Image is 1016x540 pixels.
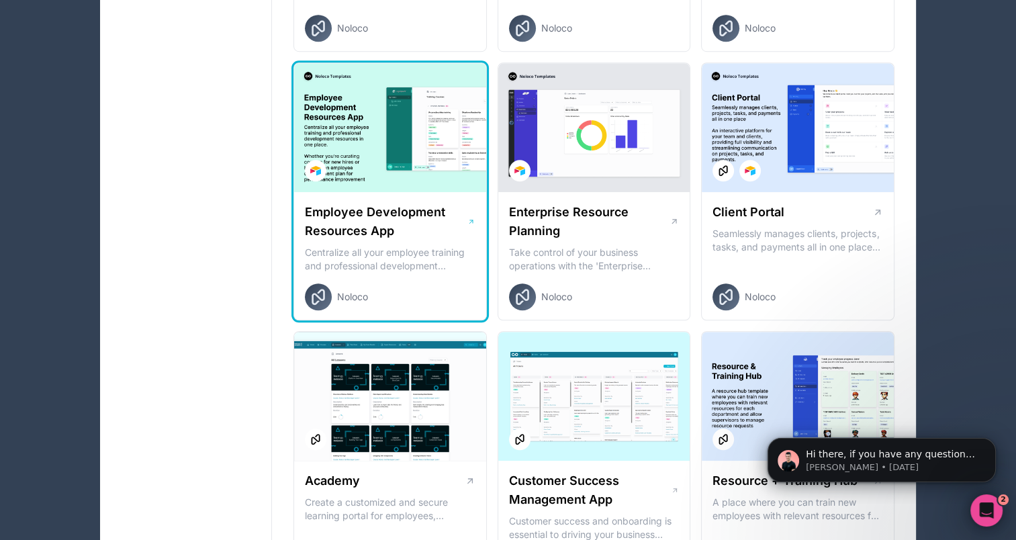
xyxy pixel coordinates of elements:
[509,471,672,509] h1: Customer Success Management App
[337,21,368,35] span: Noloco
[337,290,368,304] span: Noloco
[712,203,784,222] h1: Client Portal
[998,494,1009,505] span: 2
[745,21,776,35] span: Noloco
[745,165,755,176] img: Airtable Logo
[712,496,883,523] p: A place where you can train new employees with relevant resources for each department and allow s...
[541,290,572,304] span: Noloco
[305,246,475,273] p: Centralize all your employee training and professional development resources in one place. Whethe...
[305,471,360,490] h1: Academy
[305,496,475,523] p: Create a customized and secure learning portal for employees, customers or partners. Organize les...
[541,21,572,35] span: Noloco
[747,410,1016,504] iframe: Intercom notifications message
[745,290,776,304] span: Noloco
[509,203,669,240] h1: Enterprise Resource Planning
[310,165,321,176] img: Airtable Logo
[305,203,467,240] h1: Employee Development Resources App
[509,246,680,273] p: Take control of your business operations with the 'Enterprise Resource Planning' template. This c...
[970,494,1003,527] iframe: Intercom live chat
[514,165,525,176] img: Airtable Logo
[712,471,858,490] h1: Resource + Training Hub
[712,227,883,254] p: Seamlessly manages clients, projects, tasks, and payments all in one place An interactive platfor...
